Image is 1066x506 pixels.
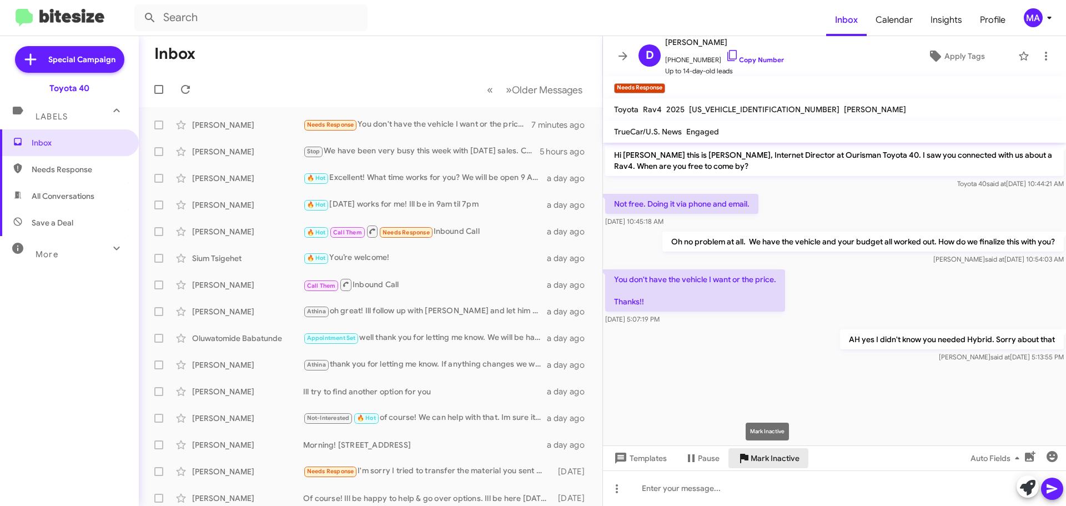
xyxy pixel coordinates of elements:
[32,164,126,175] span: Needs Response
[192,333,303,344] div: Oluwatomide Babatunde
[547,439,594,450] div: a day ago
[512,84,582,96] span: Older Messages
[665,36,784,49] span: [PERSON_NAME]
[36,112,68,122] span: Labels
[867,4,922,36] a: Calendar
[15,46,124,73] a: Special Campaign
[547,333,594,344] div: a day ago
[32,191,94,202] span: All Conversations
[971,448,1024,468] span: Auto Fields
[605,194,758,214] p: Not free. Doing it via phone and email.
[481,78,589,101] nav: Page navigation example
[303,465,552,478] div: I'm sorry I tried to transfer the material you sent me to my computer van you resend it to me dir...
[303,145,540,158] div: We have been very busy this week with [DATE] sales. Can you come in [DATE]?
[499,78,589,101] button: Next
[383,229,430,236] span: Needs Response
[192,306,303,317] div: [PERSON_NAME]
[944,46,985,66] span: Apply Tags
[746,423,789,440] div: Mark Inactive
[666,104,685,114] span: 2025
[646,47,654,64] span: D
[844,104,906,114] span: [PERSON_NAME]
[840,329,1064,349] p: AH yes I didn't know you needed Hybrid. Sorry about that
[357,414,376,422] span: 🔥 Hot
[303,118,531,131] div: You don't have the vehicle I want or the price. Thanks!!
[547,253,594,264] div: a day ago
[605,145,1064,176] p: Hi [PERSON_NAME] this is [PERSON_NAME], Internet Director at Ourisman Toyota 40. I saw you connec...
[303,493,552,504] div: Of course! Ill be happy to help & go over options. Ill be here [DATE] and [DATE] so whichever wor...
[603,448,676,468] button: Templates
[307,148,320,155] span: Stop
[307,121,354,128] span: Needs Response
[506,83,512,97] span: »
[987,179,1006,188] span: said at
[192,359,303,370] div: [PERSON_NAME]
[665,49,784,66] span: [PHONE_NUMBER]
[192,386,303,397] div: [PERSON_NAME]
[192,413,303,424] div: [PERSON_NAME]
[303,358,547,371] div: thank you for letting me know. If anything changes we will certainly be happy to help
[32,217,73,228] span: Save a Deal
[192,146,303,157] div: [PERSON_NAME]
[307,334,356,342] span: Appointment Set
[689,104,839,114] span: [US_VEHICLE_IDENTIFICATION_NUMBER]
[665,66,784,77] span: Up to 14-day-old leads
[540,146,594,157] div: 5 hours ago
[686,127,719,137] span: Engaged
[605,269,785,312] p: You don't have the vehicle I want or the price. Thanks!!
[547,386,594,397] div: a day ago
[933,255,1064,263] span: [PERSON_NAME] [DATE] 10:54:03 AM
[192,279,303,290] div: [PERSON_NAME]
[48,54,115,65] span: Special Campaign
[547,413,594,424] div: a day ago
[303,278,547,292] div: Inbound Call
[333,229,362,236] span: Call Them
[922,4,971,36] a: Insights
[531,119,594,131] div: 7 minutes ago
[303,412,547,424] div: of course! We can help with that. Im sure its a simple fix.
[614,127,682,137] span: TrueCar/U.S. News
[307,414,350,422] span: Not-Interested
[303,224,547,238] div: Inbound Call
[547,306,594,317] div: a day ago
[307,201,326,208] span: 🔥 Hot
[547,226,594,237] div: a day ago
[899,46,1013,66] button: Apply Tags
[1024,8,1043,27] div: MA
[990,353,1010,361] span: said at
[614,83,665,93] small: Needs Response
[303,439,547,450] div: Morning! [STREET_ADDRESS]
[49,83,89,94] div: Toyota 40
[605,315,660,323] span: [DATE] 5:07:19 PM
[552,466,594,477] div: [DATE]
[487,83,493,97] span: «
[134,4,368,31] input: Search
[307,229,326,236] span: 🔥 Hot
[971,4,1014,36] a: Profile
[192,466,303,477] div: [PERSON_NAME]
[192,439,303,450] div: [PERSON_NAME]
[192,199,303,211] div: [PERSON_NAME]
[547,199,594,211] div: a day ago
[480,78,500,101] button: Previous
[303,198,547,211] div: [DATE] works for me! Ill be in 9am til 7pm
[612,448,667,468] span: Templates
[726,56,784,64] a: Copy Number
[307,254,326,262] span: 🔥 Hot
[962,448,1033,468] button: Auto Fields
[826,4,867,36] a: Inbox
[303,386,547,397] div: Ill try to find another option for you
[307,282,336,289] span: Call Them
[192,253,303,264] div: Sium Tsigehet
[303,172,547,184] div: Excellent! What time works for you? We will be open 9 AM until 7 PM.
[192,119,303,131] div: [PERSON_NAME]
[154,45,195,63] h1: Inbox
[552,493,594,504] div: [DATE]
[985,255,1004,263] span: said at
[307,308,326,315] span: Athina
[751,448,799,468] span: Mark Inactive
